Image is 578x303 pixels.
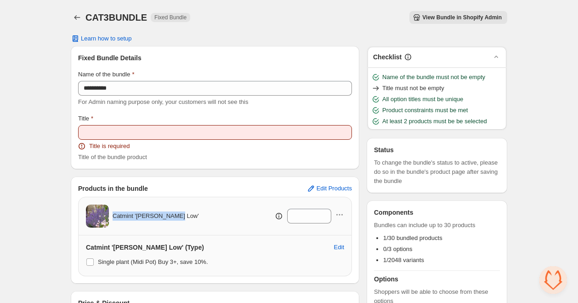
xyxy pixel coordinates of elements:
h3: Products in the bundle [78,184,148,193]
span: Product constraints must be met [382,106,468,115]
span: Single plant (Midi Pot) Buy 3+, save 10%. [98,258,208,265]
button: Edit Products [301,181,357,196]
button: View Bundle in Shopify Admin [409,11,507,24]
button: Learn how to setup [65,32,137,45]
h3: Checklist [373,52,402,62]
span: At least 2 products must be be selected [382,117,487,126]
h3: Catmint '[PERSON_NAME] Low' (Type) [86,243,204,252]
span: Fixed Bundle [154,14,187,21]
button: Edit [329,240,350,255]
h3: Components [374,208,414,217]
h3: Status [374,145,500,154]
span: Catmint '[PERSON_NAME] Low' [113,212,199,221]
h3: Options [374,274,500,284]
span: 1/2048 variants [383,257,424,263]
span: Edit [334,244,344,251]
span: To change the bundle's status to active, please do so in the bundle's product page after saving t... [374,158,500,186]
span: Bundles can include up to 30 products [374,221,500,230]
h3: Fixed Bundle Details [78,53,352,63]
span: For Admin naming purpose only, your customers will not see this [78,98,248,105]
span: Name of the bundle must not be empty [382,73,485,82]
button: Back [71,11,84,24]
div: Open chat [539,266,567,294]
span: Learn how to setup [81,35,132,42]
span: Title must not be empty [382,84,444,93]
div: Title is required [78,142,352,151]
h1: CAT3BUNDLE [85,12,147,23]
label: Name of the bundle [78,70,135,79]
span: All option titles must be unique [382,95,463,104]
span: 0/3 options [383,246,413,252]
span: Edit Products [317,185,352,192]
span: Title of the bundle product [78,154,147,160]
span: View Bundle in Shopify Admin [422,14,502,21]
label: Title [78,114,93,123]
span: 1/30 bundled products [383,234,442,241]
img: Catmint 'Walker's Low' [86,205,109,228]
